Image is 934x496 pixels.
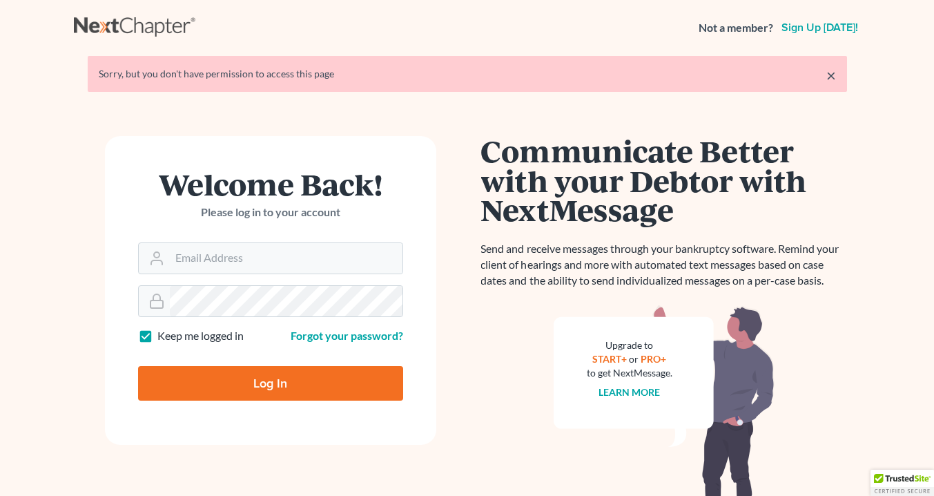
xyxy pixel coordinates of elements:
[481,241,847,289] p: Send and receive messages through your bankruptcy software. Remind your client of hearings and mo...
[641,353,666,365] a: PRO+
[99,67,836,81] div: Sorry, but you don't have permission to access this page
[599,386,660,398] a: Learn more
[291,329,403,342] a: Forgot your password?
[826,67,836,84] a: ×
[779,22,861,33] a: Sign up [DATE]!
[592,353,627,365] a: START+
[157,328,244,344] label: Keep me logged in
[699,20,773,36] strong: Not a member?
[138,366,403,401] input: Log In
[138,204,403,220] p: Please log in to your account
[138,169,403,199] h1: Welcome Back!
[587,366,672,380] div: to get NextMessage.
[481,136,847,225] h1: Communicate Better with your Debtor with NextMessage
[870,470,934,496] div: TrustedSite Certified
[170,243,402,274] input: Email Address
[629,353,639,365] span: or
[587,338,672,352] div: Upgrade to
